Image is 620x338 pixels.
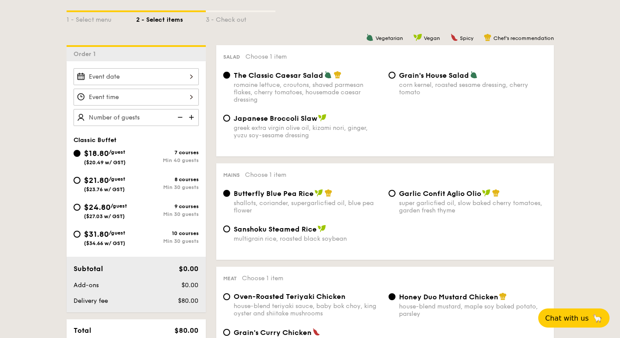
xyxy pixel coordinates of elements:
div: corn kernel, roasted sesame dressing, cherry tomato [399,81,547,96]
img: icon-chef-hat.a58ddaea.svg [325,189,332,197]
span: Subtotal [74,265,103,273]
span: ($20.49 w/ GST) [84,159,126,166]
input: Butterfly Blue Pea Riceshallots, coriander, supergarlicfied oil, blue pea flower [223,190,230,197]
span: $31.80 [84,229,109,239]
span: Garlic Confit Aglio Olio [399,189,481,198]
span: Choose 1 item [242,275,283,282]
span: $24.80 [84,202,111,212]
input: Grain's House Saladcorn kernel, roasted sesame dressing, cherry tomato [389,72,395,79]
span: Vegetarian [375,35,403,41]
div: Min 40 guests [136,157,199,163]
span: Oven-Roasted Teriyaki Chicken [234,292,345,301]
img: icon-vegan.f8ff3823.svg [482,189,491,197]
span: /guest [109,230,125,236]
input: $18.80/guest($20.49 w/ GST)7 coursesMin 40 guests [74,150,80,157]
input: Honey Duo Mustard Chickenhouse-blend mustard, maple soy baked potato, parsley [389,293,395,300]
span: /guest [109,149,125,155]
span: /guest [109,176,125,182]
div: 3 - Check out [206,12,275,24]
div: Min 30 guests [136,238,199,244]
span: $80.00 [178,297,198,305]
img: icon-chef-hat.a58ddaea.svg [484,33,492,41]
div: multigrain rice, roasted black soybean [234,235,382,242]
span: Mains [223,172,240,178]
div: 10 courses [136,230,199,236]
img: icon-spicy.37a8142b.svg [312,328,320,336]
div: shallots, coriander, supergarlicfied oil, blue pea flower [234,199,382,214]
img: icon-vegan.f8ff3823.svg [318,225,326,232]
div: 2 - Select items [136,12,206,24]
span: ($27.03 w/ GST) [84,213,125,219]
span: Grain's House Salad [399,71,469,80]
input: Oven-Roasted Teriyaki Chickenhouse-blend teriyaki sauce, baby bok choy, king oyster and shiitake ... [223,293,230,300]
div: 9 courses [136,203,199,209]
span: Japanese Broccoli Slaw [234,114,317,123]
input: Grain's Curry Chickennyonya curry, masala powder, lemongrass [223,329,230,336]
div: super garlicfied oil, slow baked cherry tomatoes, garden fresh thyme [399,199,547,214]
span: Sanshoku Steamed Rice [234,225,317,233]
div: Min 30 guests [136,211,199,217]
span: The Classic Caesar Salad [234,71,323,80]
span: /guest [111,203,127,209]
span: Choose 1 item [245,171,286,179]
input: Number of guests [74,109,199,126]
span: Butterfly Blue Pea Rice [234,189,314,198]
span: Salad [223,54,240,60]
input: Sanshoku Steamed Ricemultigrain rice, roasted black soybean [223,225,230,232]
span: Add-ons [74,282,99,289]
div: Min 30 guests [136,184,199,190]
input: Japanese Broccoli Slawgreek extra virgin olive oil, kizami nori, ginger, yuzu soy-sesame dressing [223,115,230,122]
span: Chat with us [545,314,589,322]
input: The Classic Caesar Saladromaine lettuce, croutons, shaved parmesan flakes, cherry tomatoes, house... [223,72,230,79]
span: Meat [223,275,237,282]
span: $0.00 [179,265,198,273]
div: greek extra virgin olive oil, kizami nori, ginger, yuzu soy-sesame dressing [234,124,382,139]
img: icon-vegetarian.fe4039eb.svg [470,71,478,79]
img: icon-chef-hat.a58ddaea.svg [492,189,500,197]
img: icon-vegetarian.fe4039eb.svg [366,33,374,41]
span: Honey Duo Mustard Chicken [399,293,498,301]
div: 8 courses [136,176,199,182]
span: $18.80 [84,149,109,158]
span: Delivery fee [74,297,108,305]
img: icon-vegetarian.fe4039eb.svg [324,71,332,79]
span: Chef's recommendation [493,35,554,41]
img: icon-reduce.1d2dbef1.svg [173,109,186,126]
input: $24.80/guest($27.03 w/ GST)9 coursesMin 30 guests [74,204,80,211]
span: ($23.76 w/ GST) [84,186,125,192]
img: icon-chef-hat.a58ddaea.svg [334,71,342,79]
img: icon-vegan.f8ff3823.svg [413,33,422,41]
img: icon-add.58712e84.svg [186,109,199,126]
span: Total [74,326,91,335]
img: icon-vegan.f8ff3823.svg [318,114,327,122]
span: $21.80 [84,176,109,185]
span: $0.00 [181,282,198,289]
input: Garlic Confit Aglio Oliosuper garlicfied oil, slow baked cherry tomatoes, garden fresh thyme [389,190,395,197]
input: $31.80/guest($34.66 w/ GST)10 coursesMin 30 guests [74,231,80,238]
img: icon-spicy.37a8142b.svg [450,33,458,41]
div: house-blend mustard, maple soy baked potato, parsley [399,303,547,318]
input: Event date [74,68,199,85]
span: ($34.66 w/ GST) [84,240,125,246]
input: $21.80/guest($23.76 w/ GST)8 coursesMin 30 guests [74,177,80,184]
img: icon-chef-hat.a58ddaea.svg [499,292,507,300]
img: icon-vegan.f8ff3823.svg [315,189,323,197]
span: Classic Buffet [74,136,117,144]
span: Vegan [424,35,440,41]
div: romaine lettuce, croutons, shaved parmesan flakes, cherry tomatoes, housemade caesar dressing [234,81,382,103]
span: 🦙 [592,313,603,323]
span: Grain's Curry Chicken [234,328,312,337]
span: Spicy [460,35,473,41]
div: 1 - Select menu [67,12,136,24]
span: Choose 1 item [245,53,287,60]
div: 7 courses [136,149,199,156]
button: Chat with us🦙 [538,308,610,328]
input: Event time [74,89,199,106]
div: house-blend teriyaki sauce, baby bok choy, king oyster and shiitake mushrooms [234,302,382,317]
span: Order 1 [74,50,99,58]
span: $80.00 [174,326,198,335]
